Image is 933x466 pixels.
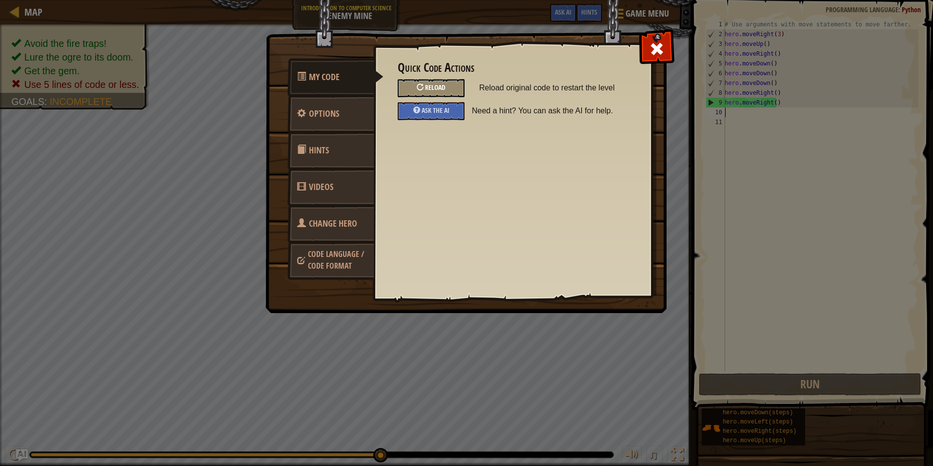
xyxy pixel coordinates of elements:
span: Hints [309,144,329,156]
a: My Code [287,58,384,96]
h3: Quick Code Actions [398,61,628,74]
span: Videos [309,181,333,193]
span: Ask the AI [422,106,449,115]
span: Choose hero, language [309,217,357,230]
div: Ask the AI [398,102,465,120]
a: Options [287,95,374,133]
span: Reload [425,83,446,92]
span: Choose hero, language [308,249,364,271]
span: Need a hint? You can ask the AI for help. [472,102,635,120]
span: Configure settings [309,107,339,120]
span: Reload original code to restart the level [479,79,628,97]
div: Reload original code to restart the level [398,79,465,97]
span: Quick Code Actions [309,71,340,83]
